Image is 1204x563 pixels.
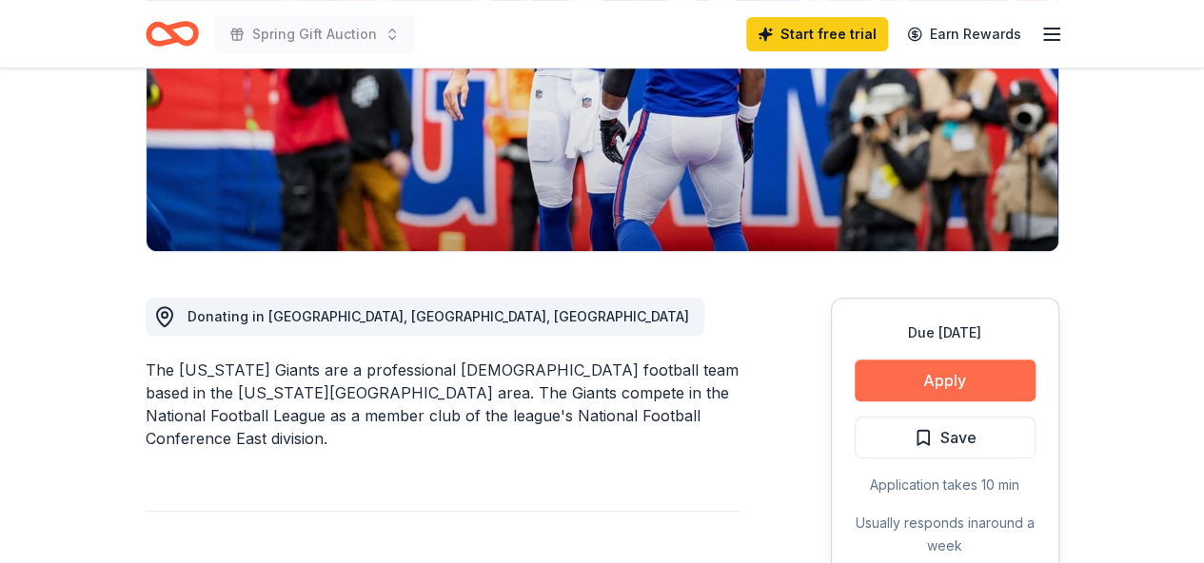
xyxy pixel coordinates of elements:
button: Save [855,417,1036,458]
button: Apply [855,359,1036,401]
div: The [US_STATE] Giants are a professional [DEMOGRAPHIC_DATA] football team based in the [US_STATE]... [146,359,740,450]
a: Start free trial [746,17,888,51]
button: Spring Gift Auction [214,15,415,53]
div: Due [DATE] [855,321,1036,344]
a: Earn Rewards [896,17,1033,51]
span: Save [940,425,977,450]
span: Donating in [GEOGRAPHIC_DATA], [GEOGRAPHIC_DATA], [GEOGRAPHIC_DATA] [188,308,689,324]
a: Home [146,11,199,56]
div: Usually responds in around a week [855,512,1036,557]
div: Application takes 10 min [855,474,1036,496]
span: Spring Gift Auction [252,23,377,46]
